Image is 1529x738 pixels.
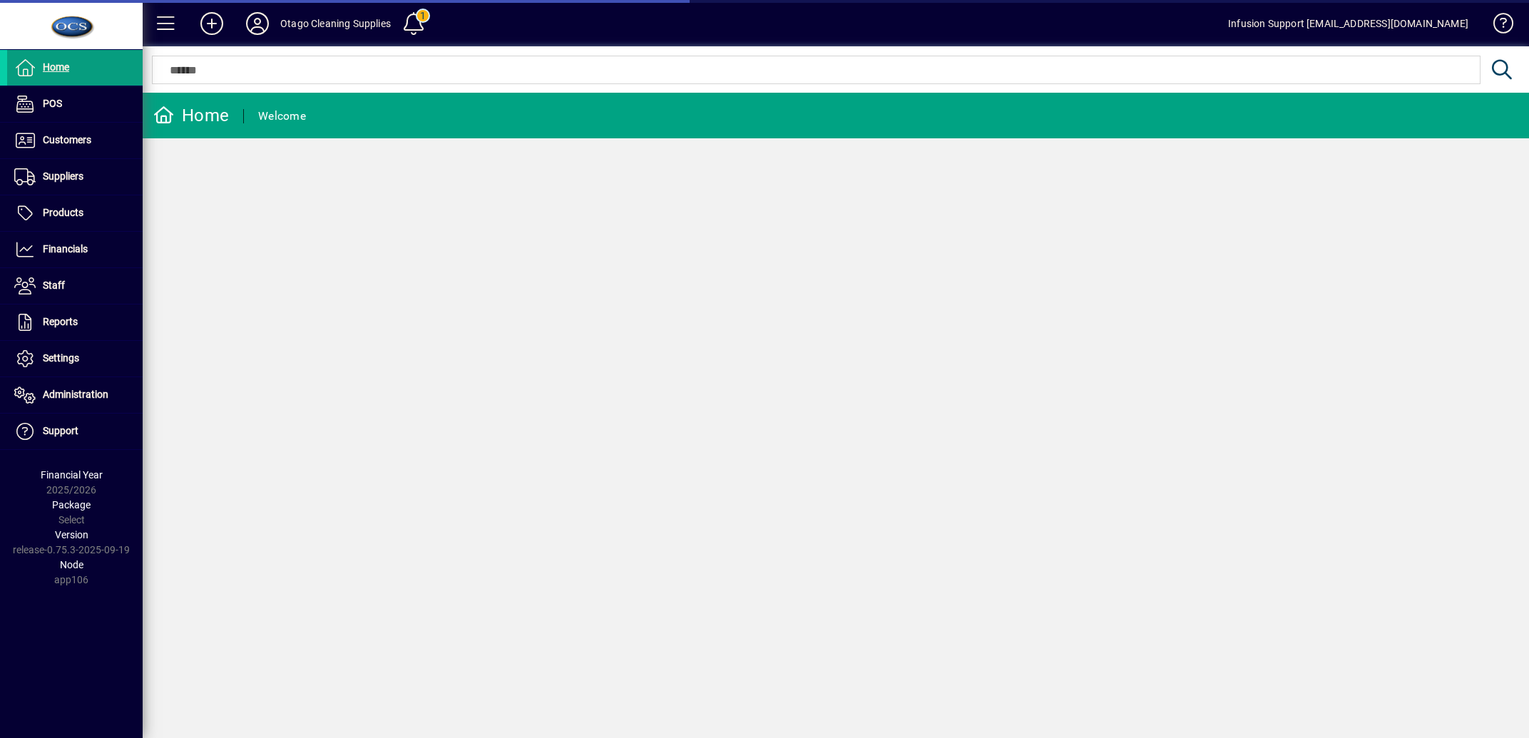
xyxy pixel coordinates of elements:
span: Suppliers [43,170,83,182]
span: Version [55,529,88,540]
span: Node [60,559,83,570]
span: Settings [43,352,79,364]
a: Staff [7,268,143,304]
span: Reports [43,316,78,327]
span: Home [43,61,69,73]
span: POS [43,98,62,109]
span: Customers [43,134,91,145]
a: Suppliers [7,159,143,195]
span: Staff [43,280,65,291]
a: Support [7,414,143,449]
span: Products [43,207,83,218]
div: Home [153,104,229,127]
div: Infusion Support [EMAIL_ADDRESS][DOMAIN_NAME] [1228,12,1468,35]
a: Customers [7,123,143,158]
button: Profile [235,11,280,36]
a: Products [7,195,143,231]
a: Administration [7,377,143,413]
button: Add [189,11,235,36]
span: Package [52,499,91,511]
a: POS [7,86,143,122]
span: Administration [43,389,108,400]
a: Settings [7,341,143,376]
a: Reports [7,304,143,340]
span: Support [43,425,78,436]
div: Welcome [258,105,306,128]
span: Financial Year [41,469,103,481]
span: Financials [43,243,88,255]
a: Knowledge Base [1483,3,1511,49]
div: Otago Cleaning Supplies [280,12,391,35]
a: Financials [7,232,143,267]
